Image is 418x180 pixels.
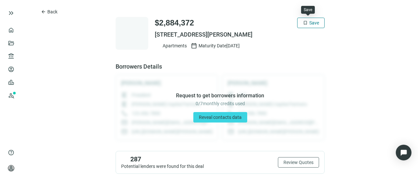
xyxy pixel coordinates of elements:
[309,20,319,25] span: Save
[7,9,15,17] button: keyboard_double_arrow_right
[196,100,245,107] span: 0 / 7 monthly credits used
[191,42,197,49] span: calendar_today
[176,92,264,99] span: Request to get borrowers information
[116,63,325,71] span: Borrowers Details
[8,53,12,59] span: account_balance
[199,42,240,49] span: Maturity Date [DATE]
[47,9,57,14] span: Back
[199,115,242,120] span: Reveal contacts data
[396,145,411,160] div: Open Intercom Messenger
[41,9,46,14] span: arrow_back
[8,149,14,156] span: help
[283,160,313,165] span: Review Quotes
[35,7,63,17] button: arrow_backBack
[121,164,204,169] span: Potential lenders were found for this deal
[8,165,14,172] span: person
[278,157,319,168] button: Review Quotes
[193,112,247,123] button: Reveal contacts data
[304,7,312,12] div: Save
[155,18,194,28] span: $2,884,372
[130,155,141,163] span: 287
[297,18,325,28] button: bookmarkSave
[303,20,308,25] span: bookmark
[155,31,325,39] span: [STREET_ADDRESS][PERSON_NAME]
[163,42,187,49] span: Apartments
